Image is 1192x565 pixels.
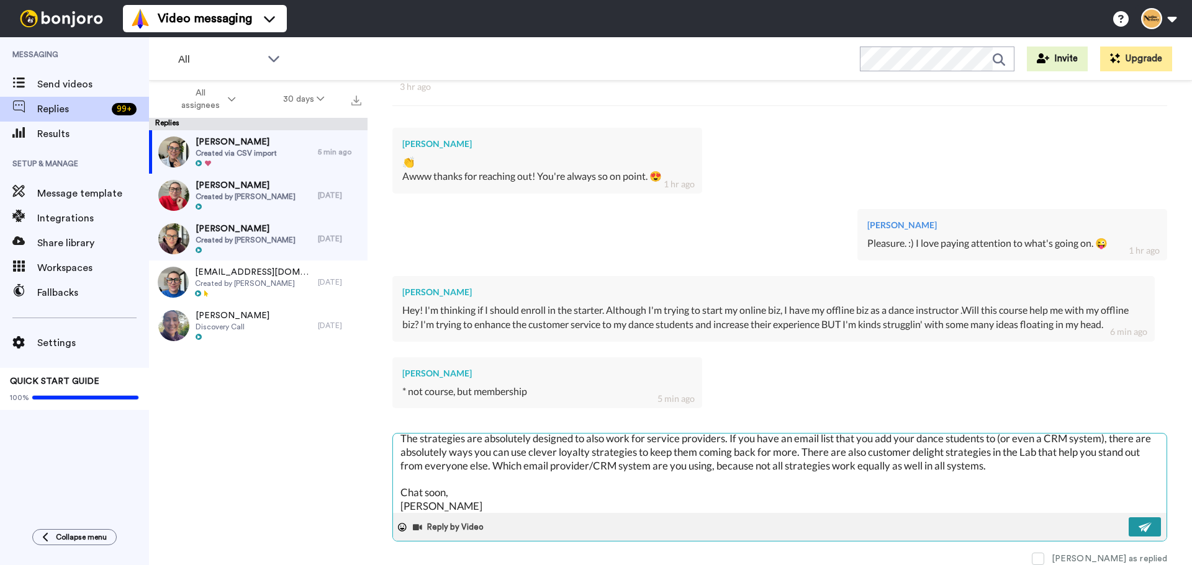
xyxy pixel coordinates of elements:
[1052,553,1167,565] div: [PERSON_NAME] as replied
[318,234,361,244] div: [DATE]
[393,434,1167,513] textarea: Hey Sandrilia, The strategies are absolutely designed to also work for service providers. If you ...
[195,278,312,288] span: Created by [PERSON_NAME]
[47,73,111,81] div: Domain Overview
[867,219,1157,231] div: [PERSON_NAME]
[402,367,692,380] div: [PERSON_NAME]
[400,81,1160,93] div: 3 hr ago
[112,103,137,115] div: 99 +
[124,72,133,82] img: tab_keywords_by_traffic_grey.svg
[402,286,1145,298] div: [PERSON_NAME]
[178,52,261,67] span: All
[20,20,30,30] img: logo_orange.svg
[10,377,99,386] span: QUICK START GUIDE
[348,90,365,109] button: Export all results that match these filters now.
[351,96,361,105] img: export.svg
[195,266,312,278] span: [EMAIL_ADDRESS][DOMAIN_NAME]
[35,20,61,30] div: v 4.0.25
[402,155,692,169] div: 👏
[149,260,368,304] a: [EMAIL_ADDRESS][DOMAIN_NAME]Created by [PERSON_NAME][DATE]
[158,10,252,27] span: Video messaging
[260,88,348,110] button: 30 days
[37,186,149,201] span: Message template
[149,217,368,260] a: [PERSON_NAME]Created by [PERSON_NAME][DATE]
[149,304,368,347] a: [PERSON_NAME]Discovery Call[DATE]
[196,192,296,202] span: Created by [PERSON_NAME]
[37,336,149,350] span: Settings
[158,310,189,341] img: 0d18129b-ed82-474a-a9d5-8c3472604ceb-thumb.jpg
[175,87,225,112] span: All assignees
[37,211,149,226] span: Integrations
[1100,47,1172,71] button: Upgrade
[20,32,30,42] img: website_grey.svg
[158,223,189,254] img: 892c7524-f4c2-4091-8c3b-ba054c0172b1-thumb.jpg
[151,82,260,117] button: All assignees
[402,169,692,184] div: Awww thanks for reaching out! You're always so on point. 😍
[149,130,368,174] a: [PERSON_NAME]Created via CSV import5 min ago
[657,393,695,405] div: 5 min ago
[37,127,149,141] span: Results
[1110,326,1147,338] div: 6 min ago
[158,136,189,167] img: 7ba62603-73d5-44af-afa2-ef2f1eb1369b-thumb.jpg
[196,322,269,332] span: Discovery Call
[56,532,107,542] span: Collapse menu
[412,518,487,536] button: Reply by Video
[318,321,361,331] div: [DATE]
[664,178,695,190] div: 1 hr ago
[137,73,209,81] div: Keywords by Traffic
[196,309,269,322] span: [PERSON_NAME]
[15,10,108,27] img: bj-logo-header-white.svg
[318,147,361,157] div: 5 min ago
[37,236,149,251] span: Share library
[318,277,361,287] div: [DATE]
[158,180,189,211] img: bf4f8061-229c-4c6e-8322-3abc7314ea63-thumb.jpg
[149,174,368,217] a: [PERSON_NAME]Created by [PERSON_NAME][DATE]
[867,236,1157,251] div: Pleasure. :) I love paying attention to what's going on. 😜
[196,179,296,192] span: [PERSON_NAME]
[37,285,149,300] span: Fallbacks
[402,138,692,150] div: [PERSON_NAME]
[402,303,1145,332] div: Hey! I'm thinking if I should enroll in the starter. Although I'm trying to start my online biz, ...
[318,190,361,200] div: [DATE]
[196,223,296,235] span: [PERSON_NAME]
[10,393,29,403] span: 100%
[1027,47,1088,71] button: Invite
[1129,244,1160,257] div: 1 hr ago
[149,118,368,130] div: Replies
[37,102,107,117] span: Replies
[37,77,149,92] span: Send videos
[32,32,137,42] div: Domain: [DOMAIN_NAME]
[158,267,189,298] img: cdbebf08-88e7-43d5-b28f-f29a10175948-thumb.jpg
[1139,522,1152,532] img: send-white.svg
[402,385,692,399] div: * not course, but membership
[130,9,150,29] img: vm-color.svg
[32,529,117,545] button: Collapse menu
[37,260,149,275] span: Workspaces
[34,72,43,82] img: tab_domain_overview_orange.svg
[196,136,277,148] span: [PERSON_NAME]
[196,148,277,158] span: Created via CSV import
[196,235,296,245] span: Created by [PERSON_NAME]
